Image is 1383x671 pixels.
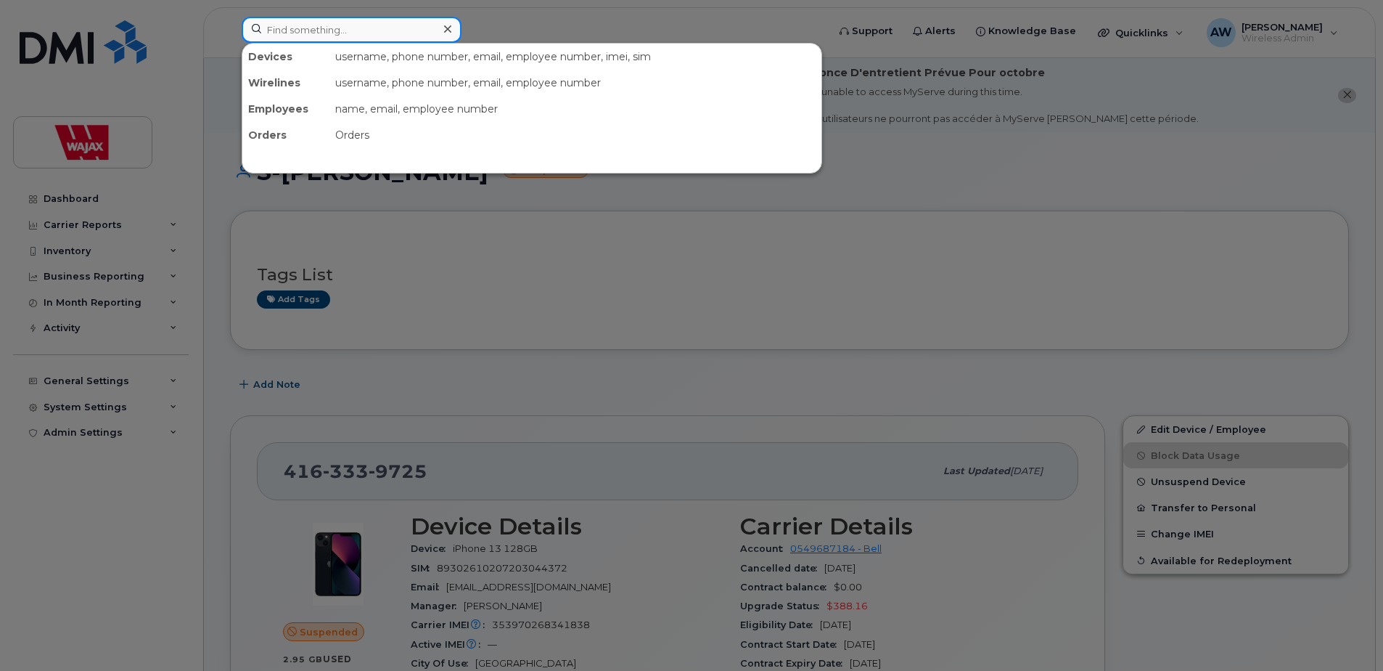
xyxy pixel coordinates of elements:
[329,122,821,148] div: Orders
[242,44,329,70] div: Devices
[242,70,329,96] div: Wirelines
[329,96,821,122] div: name, email, employee number
[242,96,329,122] div: Employees
[329,70,821,96] div: username, phone number, email, employee number
[242,122,329,148] div: Orders
[329,44,821,70] div: username, phone number, email, employee number, imei, sim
